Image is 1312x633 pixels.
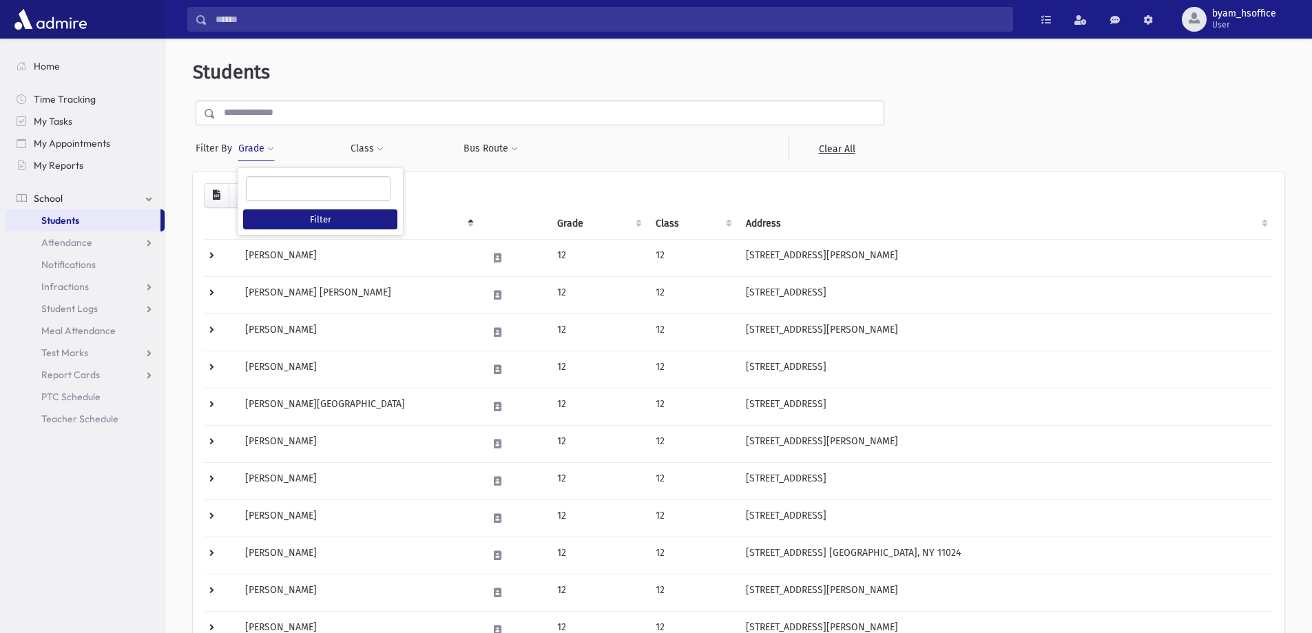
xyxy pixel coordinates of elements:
td: [STREET_ADDRESS] [738,462,1273,499]
button: Class [350,136,384,161]
span: My Reports [34,159,83,172]
td: 12 [647,351,738,388]
td: [PERSON_NAME] [237,462,479,499]
td: [STREET_ADDRESS][PERSON_NAME] [738,425,1273,462]
span: Students [193,61,270,83]
span: Filter By [196,141,238,156]
span: byam_hsoffice [1212,8,1276,19]
a: Notifications [6,253,165,276]
button: Print [229,183,256,208]
a: Report Cards [6,364,165,386]
span: Student Logs [41,302,98,315]
th: Address: activate to sort column ascending [738,208,1273,240]
td: 12 [647,388,738,425]
span: My Appointments [34,137,110,149]
span: PTC Schedule [41,391,101,403]
td: 12 [549,388,647,425]
td: [PERSON_NAME][GEOGRAPHIC_DATA] [237,388,479,425]
span: Infractions [41,280,89,293]
td: 12 [549,537,647,574]
span: My Tasks [34,115,72,127]
a: My Tasks [6,110,165,132]
a: Infractions [6,276,165,298]
a: Student Logs [6,298,165,320]
span: Report Cards [41,369,100,381]
th: Grade: activate to sort column ascending [549,208,647,240]
td: 12 [647,425,738,462]
a: Students [6,209,160,231]
a: Teacher Schedule [6,408,165,430]
a: Test Marks [6,342,165,364]
td: [PERSON_NAME] [237,313,479,351]
span: Meal Attendance [41,324,116,337]
a: Meal Attendance [6,320,165,342]
span: Notifications [41,258,96,271]
span: Students [41,214,79,227]
td: 12 [647,499,738,537]
img: AdmirePro [11,6,90,33]
button: Grade [238,136,275,161]
td: 12 [549,239,647,276]
td: 12 [549,351,647,388]
td: 12 [647,313,738,351]
button: Filter [243,209,397,229]
td: [PERSON_NAME] [237,499,479,537]
td: [STREET_ADDRESS] [738,499,1273,537]
span: Home [34,60,60,72]
span: Test Marks [41,346,88,359]
a: Clear All [789,136,884,161]
span: Attendance [41,236,92,249]
td: 12 [647,574,738,611]
td: [PERSON_NAME] [237,239,479,276]
td: 12 [549,574,647,611]
a: My Reports [6,154,165,176]
button: Bus Route [463,136,519,161]
span: Teacher Schedule [41,413,118,425]
td: [PERSON_NAME] [PERSON_NAME] [237,276,479,313]
td: [PERSON_NAME] [237,537,479,574]
td: [STREET_ADDRESS][PERSON_NAME] [738,574,1273,611]
a: Time Tracking [6,88,165,110]
button: CSV [204,183,229,208]
th: Class: activate to sort column ascending [647,208,738,240]
td: [STREET_ADDRESS][PERSON_NAME] [738,239,1273,276]
span: Time Tracking [34,93,96,105]
td: [STREET_ADDRESS] [738,276,1273,313]
span: School [34,192,63,205]
td: [PERSON_NAME] [237,425,479,462]
td: 12 [549,425,647,462]
td: [STREET_ADDRESS] [738,388,1273,425]
td: 12 [647,537,738,574]
span: User [1212,19,1276,30]
td: 12 [549,462,647,499]
td: [PERSON_NAME] [237,574,479,611]
a: School [6,187,165,209]
td: 12 [647,276,738,313]
a: PTC Schedule [6,386,165,408]
td: [STREET_ADDRESS] [738,351,1273,388]
td: 12 [647,239,738,276]
td: [PERSON_NAME] [237,351,479,388]
input: Search [207,7,1012,32]
td: [STREET_ADDRESS] [GEOGRAPHIC_DATA], NY 11024 [738,537,1273,574]
td: [STREET_ADDRESS][PERSON_NAME] [738,313,1273,351]
a: Home [6,55,165,77]
td: 12 [549,499,647,537]
td: 12 [549,313,647,351]
td: 12 [647,462,738,499]
a: My Appointments [6,132,165,154]
td: 12 [549,276,647,313]
a: Attendance [6,231,165,253]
